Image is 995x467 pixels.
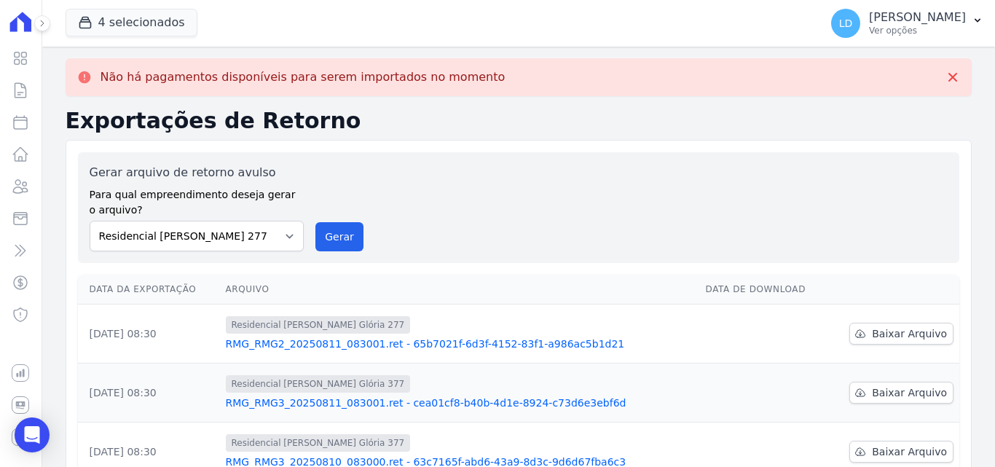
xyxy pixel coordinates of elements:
th: Arquivo [220,275,700,305]
span: Baixar Arquivo [872,444,947,459]
span: Baixar Arquivo [872,326,947,341]
td: [DATE] 08:30 [78,305,220,364]
h2: Exportações de Retorno [66,108,972,134]
p: Ver opções [869,25,966,36]
a: Baixar Arquivo [849,441,953,463]
button: LD [PERSON_NAME] Ver opções [819,3,995,44]
p: Não há pagamentos disponíveis para serem importados no momento [101,70,506,85]
p: [PERSON_NAME] [869,10,966,25]
div: Open Intercom Messenger [15,417,50,452]
a: RMG_RMG2_20250811_083001.ret - 65b7021f-6d3f-4152-83f1-a986ac5b1d21 [226,337,694,351]
span: LD [839,18,853,28]
a: RMG_RMG3_20250811_083001.ret - cea01cf8-b40b-4d1e-8924-c73d6e3ebf6d [226,396,694,410]
span: Baixar Arquivo [872,385,947,400]
td: [DATE] 08:30 [78,364,220,423]
th: Data de Download [700,275,827,305]
button: Gerar [315,222,363,251]
span: Residencial [PERSON_NAME] Glória 277 [226,316,411,334]
th: Data da Exportação [78,275,220,305]
label: Gerar arquivo de retorno avulso [90,164,304,181]
a: Baixar Arquivo [849,382,953,404]
a: Baixar Arquivo [849,323,953,345]
span: Residencial [PERSON_NAME] Glória 377 [226,375,411,393]
label: Para qual empreendimento deseja gerar o arquivo? [90,181,304,218]
span: Residencial [PERSON_NAME] Glória 377 [226,434,411,452]
button: 4 selecionados [66,9,197,36]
